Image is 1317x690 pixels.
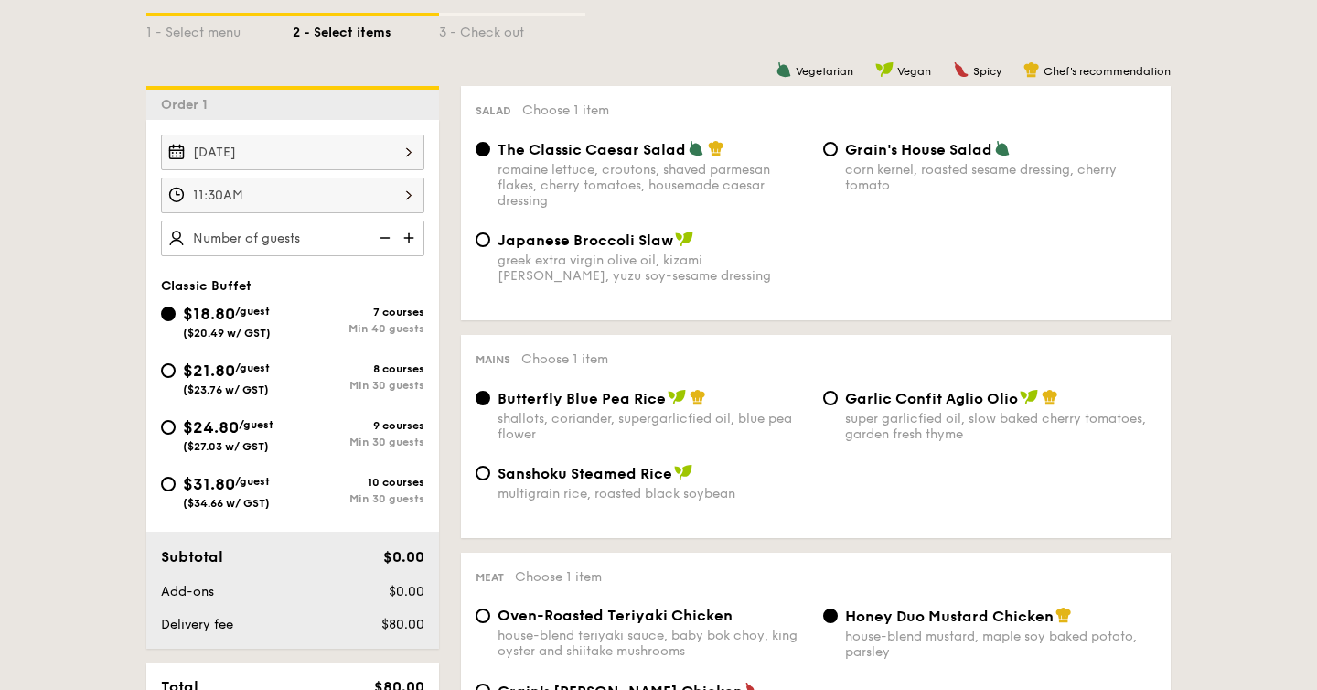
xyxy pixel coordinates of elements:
[397,221,424,255] img: icon-add.58712e84.svg
[476,104,511,117] span: Salad
[845,162,1156,193] div: corn kernel, roasted sesame dressing, cherry tomato
[515,569,602,585] span: Choose 1 item
[293,436,424,448] div: Min 30 guests
[845,141,992,158] span: Grain's House Salad
[476,466,490,480] input: Sanshoku Steamed Ricemultigrain rice, roasted black soybean
[183,417,239,437] span: $24.80
[776,61,792,78] img: icon-vegetarian.fe4039eb.svg
[476,609,490,623] input: Oven-Roasted Teriyaki Chickenhouse-blend teriyaki sauce, baby bok choy, king oyster and shiitake ...
[498,607,733,624] span: Oven-Roasted Teriyaki Chicken
[476,391,490,405] input: Butterfly Blue Pea Riceshallots, coriander, supergarlicfied oil, blue pea flower
[498,390,666,407] span: Butterfly Blue Pea Rice
[293,379,424,392] div: Min 30 guests
[476,353,510,366] span: Mains
[498,411,808,442] div: shallots, coriander, supergarlicfied oil, blue pea flower
[498,141,686,158] span: The Classic Caesar Salad
[439,16,585,42] div: 3 - Check out
[845,390,1018,407] span: Garlic Confit Aglio Olio
[161,135,424,170] input: Event date
[161,548,223,566] span: Subtotal
[183,327,271,340] span: ($20.49 w/ GST)
[1023,61,1040,78] img: icon-chef-hat.a58ddaea.svg
[161,477,176,491] input: $31.80/guest($34.66 w/ GST)10 coursesMin 30 guests
[674,464,692,480] img: icon-vegan.f8ff3823.svg
[1044,65,1171,78] span: Chef's recommendation
[1055,607,1072,623] img: icon-chef-hat.a58ddaea.svg
[161,221,424,256] input: Number of guests
[293,306,424,318] div: 7 courses
[823,609,838,623] input: Honey Duo Mustard Chickenhouse-blend mustard, maple soy baked potato, parsley
[1020,389,1038,405] img: icon-vegan.f8ff3823.svg
[161,420,176,435] input: $24.80/guest($27.03 w/ GST)9 coursesMin 30 guests
[161,307,176,321] input: $18.80/guest($20.49 w/ GST)7 coursesMin 40 guests
[183,474,235,494] span: $31.80
[293,362,424,375] div: 8 courses
[688,140,704,156] img: icon-vegetarian.fe4039eb.svg
[161,363,176,378] input: $21.80/guest($23.76 w/ GST)8 coursesMin 30 guests
[845,629,1156,660] div: house-blend mustard, maple soy baked potato, parsley
[823,142,838,156] input: Grain's House Saladcorn kernel, roasted sesame dressing, cherry tomato
[708,140,724,156] img: icon-chef-hat.a58ddaea.svg
[161,617,233,632] span: Delivery fee
[897,65,931,78] span: Vegan
[389,584,424,599] span: $0.00
[476,232,490,247] input: Japanese Broccoli Slawgreek extra virgin olive oil, kizami [PERSON_NAME], yuzu soy-sesame dressing
[183,440,269,453] span: ($27.03 w/ GST)
[293,419,424,432] div: 9 courses
[823,391,838,405] input: Garlic Confit Aglio Oliosuper garlicfied oil, slow baked cherry tomatoes, garden fresh thyme
[498,253,808,284] div: greek extra virgin olive oil, kizami [PERSON_NAME], yuzu soy-sesame dressing
[381,617,424,632] span: $80.00
[498,465,672,482] span: Sanshoku Steamed Rice
[521,351,608,367] span: Choose 1 item
[498,232,673,249] span: Japanese Broccoli Slaw
[183,383,269,396] span: ($23.76 w/ GST)
[183,304,235,324] span: $18.80
[845,411,1156,442] div: super garlicfied oil, slow baked cherry tomatoes, garden fresh thyme
[522,102,609,118] span: Choose 1 item
[845,608,1054,625] span: Honey Duo Mustard Chicken
[293,322,424,335] div: Min 40 guests
[675,231,693,247] img: icon-vegan.f8ff3823.svg
[476,571,504,584] span: Meat
[498,628,808,659] div: house-blend teriyaki sauce, baby bok choy, king oyster and shiitake mushrooms
[973,65,1001,78] span: Spicy
[293,492,424,505] div: Min 30 guests
[235,305,270,318] span: /guest
[383,548,424,566] span: $0.00
[146,16,293,42] div: 1 - Select menu
[239,418,273,431] span: /guest
[161,178,424,213] input: Event time
[953,61,969,78] img: icon-spicy.37a8142b.svg
[293,16,439,42] div: 2 - Select items
[161,97,215,113] span: Order 1
[235,475,270,488] span: /guest
[476,142,490,156] input: The Classic Caesar Saladromaine lettuce, croutons, shaved parmesan flakes, cherry tomatoes, house...
[668,389,686,405] img: icon-vegan.f8ff3823.svg
[161,278,252,294] span: Classic Buffet
[183,361,235,381] span: $21.80
[498,162,808,209] div: romaine lettuce, croutons, shaved parmesan flakes, cherry tomatoes, housemade caesar dressing
[293,476,424,489] div: 10 courses
[875,61,894,78] img: icon-vegan.f8ff3823.svg
[796,65,853,78] span: Vegetarian
[161,584,214,599] span: Add-ons
[690,389,706,405] img: icon-chef-hat.a58ddaea.svg
[183,497,270,510] span: ($34.66 w/ GST)
[994,140,1011,156] img: icon-vegetarian.fe4039eb.svg
[1042,389,1058,405] img: icon-chef-hat.a58ddaea.svg
[235,361,270,374] span: /guest
[498,486,808,501] div: multigrain rice, roasted black soybean
[369,221,397,255] img: icon-reduce.1d2dbef1.svg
